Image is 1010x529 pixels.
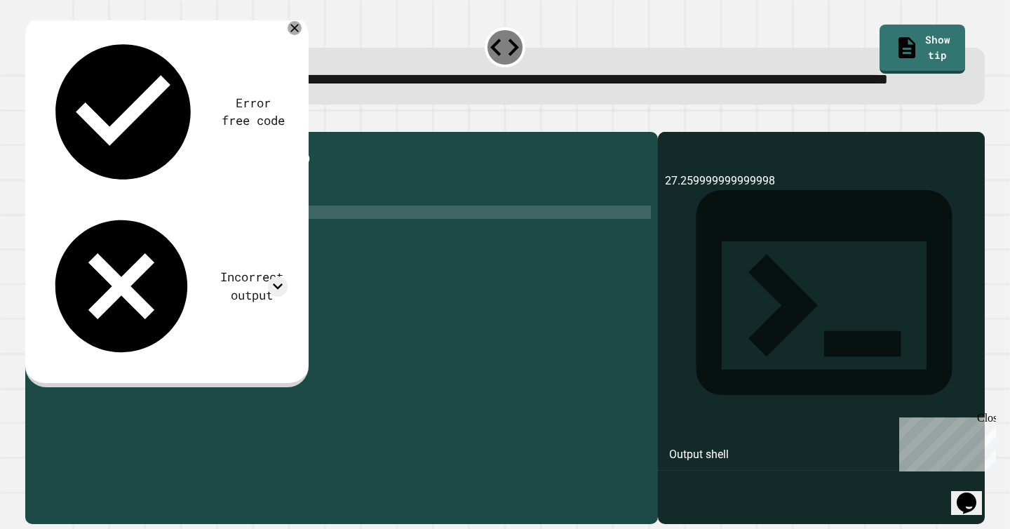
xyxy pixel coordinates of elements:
[6,6,97,89] div: Chat with us now!Close
[218,94,288,130] div: Error free code
[665,173,978,524] div: 27.259999999999998
[951,473,996,515] iframe: chat widget
[215,268,288,304] div: Incorrect output
[894,412,996,471] iframe: chat widget
[880,25,965,74] a: Show tip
